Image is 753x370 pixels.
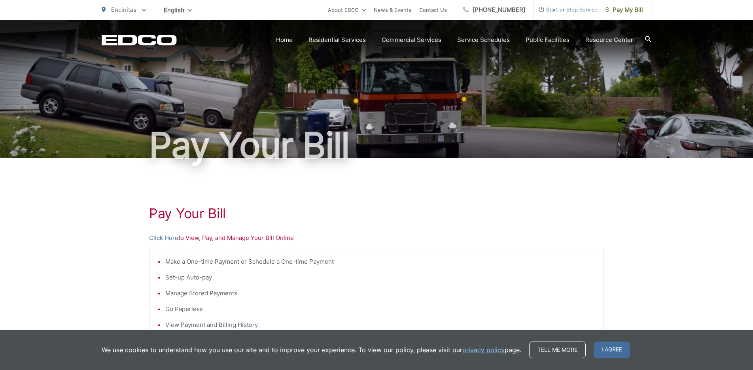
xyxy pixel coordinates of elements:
[382,35,441,45] a: Commercial Services
[457,35,510,45] a: Service Schedules
[594,342,630,358] span: I agree
[605,5,643,15] span: Pay My Bill
[165,304,596,314] li: Go Paperless
[374,5,411,15] a: News & Events
[276,35,293,45] a: Home
[526,35,569,45] a: Public Facilities
[149,233,604,243] p: to View, Pay, and Manage Your Bill Online
[102,34,177,45] a: EDCD logo. Return to the homepage.
[149,206,604,221] h1: Pay Your Bill
[462,345,505,355] a: privacy policy
[419,5,447,15] a: Contact Us
[165,257,596,266] li: Make a One-time Payment or Schedule a One-time Payment
[308,35,366,45] a: Residential Services
[585,35,633,45] a: Resource Center
[102,345,521,355] p: We use cookies to understand how you use our site and to improve your experience. To view our pol...
[149,233,178,243] a: Click Here
[165,320,596,330] li: View Payment and Billing History
[328,5,366,15] a: About EDCO
[111,6,136,13] span: Encinitas
[165,273,596,282] li: Set-up Auto-pay
[158,3,198,17] span: English
[529,342,586,358] a: Tell me more
[165,289,596,298] li: Manage Stored Payments
[102,126,651,165] h1: Pay Your Bill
